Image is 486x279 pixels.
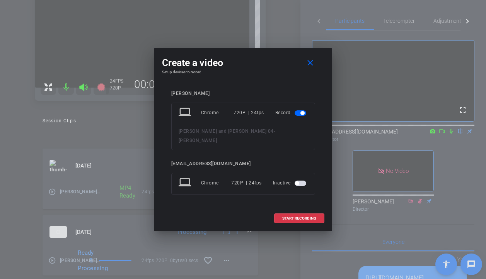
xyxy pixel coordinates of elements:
[179,129,274,134] span: [PERSON_NAME] and [PERSON_NAME] 04
[231,176,262,190] div: 720P | 24fps
[201,176,232,190] div: Chrome
[162,70,324,74] h4: Setup devices to record
[201,106,234,120] div: Chrome
[282,216,316,220] span: START RECORDING
[162,56,324,70] div: Create a video
[275,106,308,120] div: Record
[171,161,315,167] div: [EMAIL_ADDRESS][DOMAIN_NAME]
[179,106,193,120] mat-icon: laptop
[171,91,315,96] div: [PERSON_NAME]
[273,176,308,190] div: Inactive
[274,129,276,134] span: -
[274,213,324,223] button: START RECORDING
[179,176,193,190] mat-icon: laptop
[305,58,315,68] mat-icon: close
[179,138,217,143] span: [PERSON_NAME]
[234,106,264,120] div: 720P | 24fps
